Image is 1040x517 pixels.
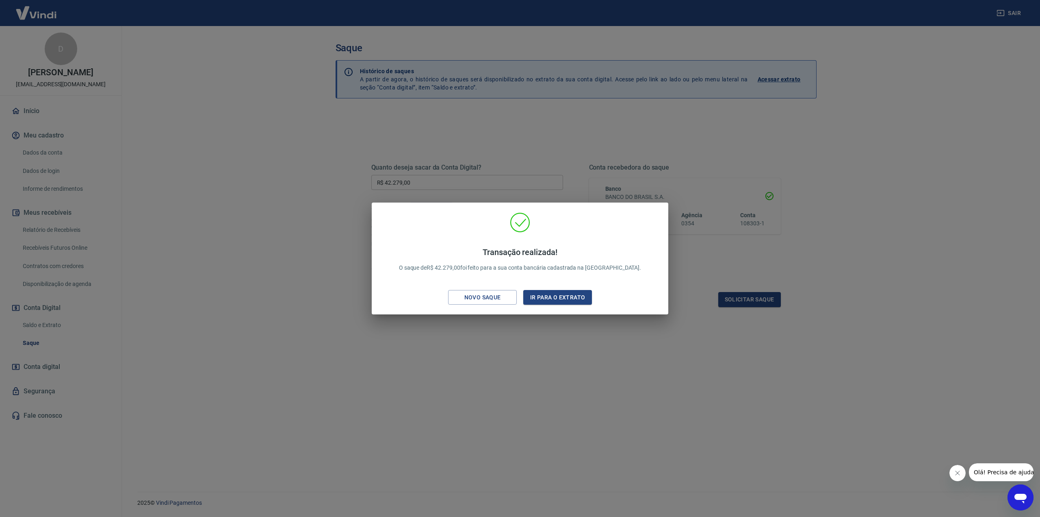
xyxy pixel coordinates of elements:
iframe: Mensagem da empresa [969,463,1033,481]
button: Ir para o extrato [523,290,592,305]
iframe: Fechar mensagem [949,465,966,481]
div: Novo saque [455,292,511,303]
iframe: Botão para abrir a janela de mensagens [1007,484,1033,510]
span: Olá! Precisa de ajuda? [5,6,68,12]
p: O saque de R$ 42.279,00 foi feito para a sua conta bancária cadastrada na [GEOGRAPHIC_DATA]. [399,247,641,272]
button: Novo saque [448,290,517,305]
h4: Transação realizada! [399,247,641,257]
